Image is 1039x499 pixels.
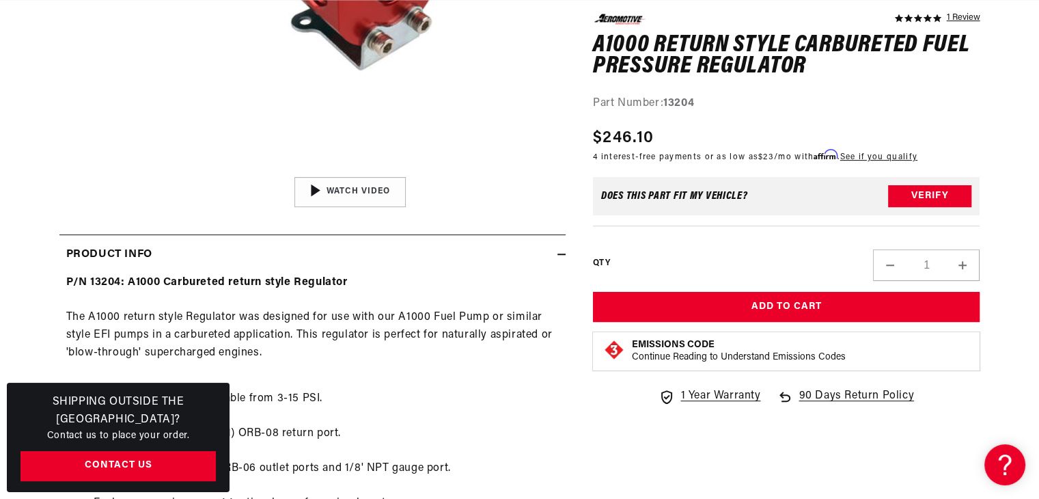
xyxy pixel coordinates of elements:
[59,235,566,275] summary: Product Info
[593,292,980,323] button: Add to Cart
[888,185,971,207] button: Verify
[758,153,774,161] span: $23
[946,14,980,23] a: 1 reviews
[593,126,654,150] span: $246.10
[840,153,917,161] a: See if you qualify - Learn more about Affirm Financing (opens in modal)
[632,340,715,350] strong: Emissions Code
[94,460,559,478] li: P/N 13204 provides (2) ORB-06 outlet ports and 1/8' NPT gauge port.
[94,390,559,408] li: Base fuel pressure adjustable from 3-15 PSI.
[603,339,625,361] img: Emissions code
[20,394,216,429] h3: Shipping Outside the [GEOGRAPHIC_DATA]?
[632,339,846,364] button: Emissions CodeContinue Reading to Understand Emissions Codes
[593,94,980,112] div: Part Number:
[66,246,152,264] h2: Product Info
[593,150,917,163] p: 4 interest-free payments or as low as /mo with .
[593,34,980,77] h1: A1000 Return Style Carbureted Fuel Pressure Regulator
[20,429,216,444] p: Contact us to place your order.
[663,97,694,108] strong: 13204
[680,388,760,405] span: 1 Year Warranty
[20,451,216,482] a: Contact Us
[659,388,760,405] a: 1 Year Warranty
[94,425,559,443] li: (1) ORB-10 inlet port and (1) ORB-08 return port.
[632,351,846,364] p: Continue Reading to Understand Emissions Codes
[601,191,748,202] div: Does This part fit My vehicle?
[814,150,837,160] span: Affirm
[799,388,914,419] span: 90 Days Return Policy
[66,277,348,288] strong: P/N 13204: A1000 Carbureted return style Regulator
[777,388,914,419] a: 90 Days Return Policy
[593,257,610,269] label: QTY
